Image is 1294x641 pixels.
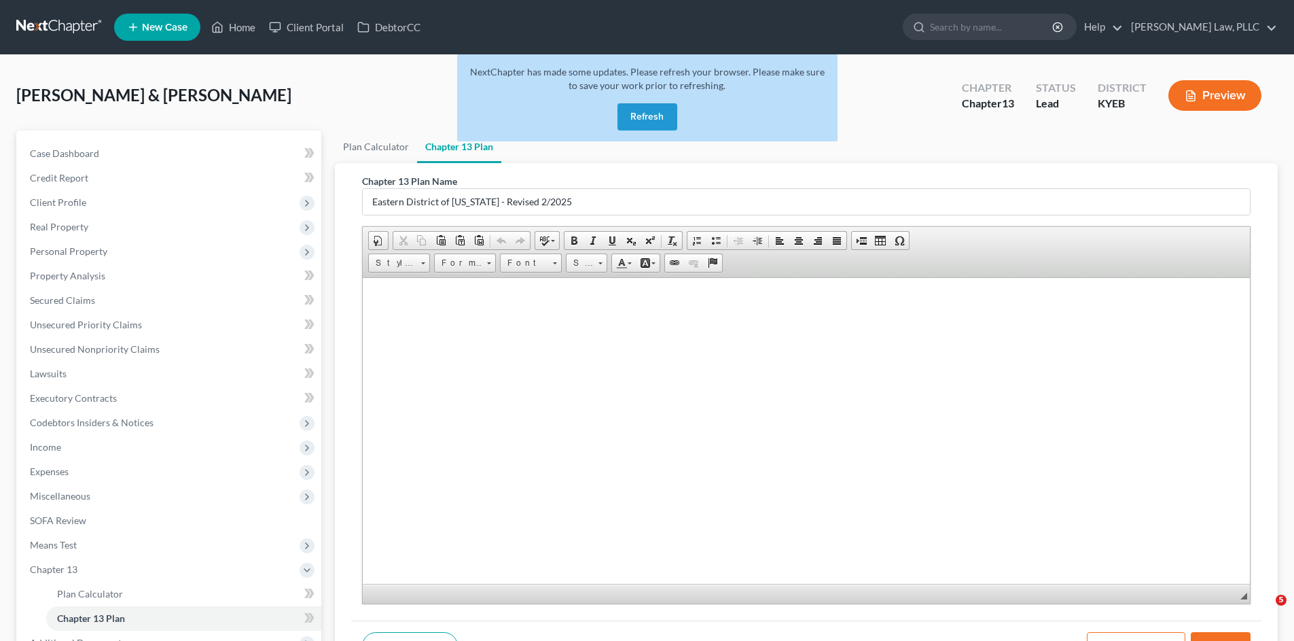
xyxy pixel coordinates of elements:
[434,254,496,273] a: Format
[363,189,1250,215] input: Enter name...
[501,254,548,272] span: Font
[890,232,909,249] a: Insert Special Character
[827,232,846,249] a: Justify
[636,254,660,272] a: Background Color
[641,232,660,249] a: Superscript
[204,15,262,39] a: Home
[535,232,559,249] a: Spell Checker
[57,612,125,624] span: Chapter 13 Plan
[1124,15,1277,39] a: [PERSON_NAME] Law, PLLC
[469,232,488,249] a: Paste from Word
[603,232,622,249] a: Underline
[46,582,321,606] a: Plan Calculator
[687,232,706,249] a: Insert/Remove Numbered List
[30,343,160,355] span: Unsecured Nonpriority Claims
[393,232,412,249] a: Cut
[30,417,154,428] span: Codebtors Insiders & Notices
[30,270,105,281] span: Property Analysis
[789,232,808,249] a: Center
[19,508,321,533] a: SOFA Review
[30,172,88,184] span: Credit Report
[1168,80,1261,111] button: Preview
[417,131,501,163] a: Chapter 13 Plan
[19,166,321,190] a: Credit Report
[30,466,69,477] span: Expenses
[1248,595,1280,627] iframe: Intercom live chat
[30,392,117,404] span: Executory Contracts
[748,232,767,249] a: Increase Indent
[852,232,871,249] a: Insert Page Break for Printing
[612,254,636,272] a: Text Color
[808,232,827,249] a: Align Right
[19,288,321,313] a: Secured Claims
[30,221,88,232] span: Real Property
[684,254,703,272] a: Unlink
[583,232,603,249] a: Italic
[19,141,321,166] a: Case Dashboard
[30,148,99,159] span: Case Dashboard
[142,22,187,33] span: New Case
[1240,593,1247,600] span: Resize
[369,254,416,272] span: Styles
[706,232,725,249] a: Insert/Remove Bulleted List
[262,15,351,39] a: Client Portal
[30,319,142,330] span: Unsecured Priority Claims
[1098,96,1147,111] div: KYEB
[363,278,1250,584] iframe: Rich Text Editor, document-ckeditor
[492,232,511,249] a: Undo
[335,131,417,163] a: Plan Calculator
[30,490,90,502] span: Miscellaneous
[1077,15,1123,39] a: Help
[435,254,482,272] span: Format
[564,232,583,249] a: Bold
[19,264,321,288] a: Property Analysis
[962,96,1014,111] div: Chapter
[19,337,321,362] a: Unsecured Nonpriority Claims
[16,85,291,105] span: [PERSON_NAME] & [PERSON_NAME]
[30,196,86,208] span: Client Profile
[1002,97,1014,109] span: 13
[1036,80,1076,96] div: Status
[617,103,677,131] button: Refresh
[19,362,321,386] a: Lawsuits
[30,515,86,526] span: SOFA Review
[30,294,95,306] span: Secured Claims
[362,174,457,188] label: Chapter 13 Plan Name
[57,588,123,600] span: Plan Calculator
[1036,96,1076,111] div: Lead
[470,66,825,91] span: NextChapter has made some updates. Please refresh your browser. Please make sure to save your wor...
[665,254,684,272] a: Link
[930,14,1054,39] input: Search by name...
[19,313,321,337] a: Unsecured Priority Claims
[703,254,722,272] a: Anchor
[962,80,1014,96] div: Chapter
[450,232,469,249] a: Paste as plain text
[566,254,607,273] a: Size
[19,386,321,411] a: Executory Contracts
[871,232,890,249] a: Table
[770,232,789,249] a: Align Left
[30,368,67,379] span: Lawsuits
[500,254,562,273] a: Font
[30,245,107,257] span: Personal Property
[30,441,61,453] span: Income
[1276,595,1287,606] span: 5
[729,232,748,249] a: Decrease Indent
[511,232,530,249] a: Redo
[663,232,682,249] a: Remove Format
[412,232,431,249] a: Copy
[351,15,427,39] a: DebtorCC
[431,232,450,249] a: Paste
[369,232,388,249] a: Document Properties
[622,232,641,249] a: Subscript
[46,606,321,631] a: Chapter 13 Plan
[30,564,77,575] span: Chapter 13
[30,539,77,551] span: Means Test
[567,254,594,272] span: Size
[1098,80,1147,96] div: District
[368,254,430,273] a: Styles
